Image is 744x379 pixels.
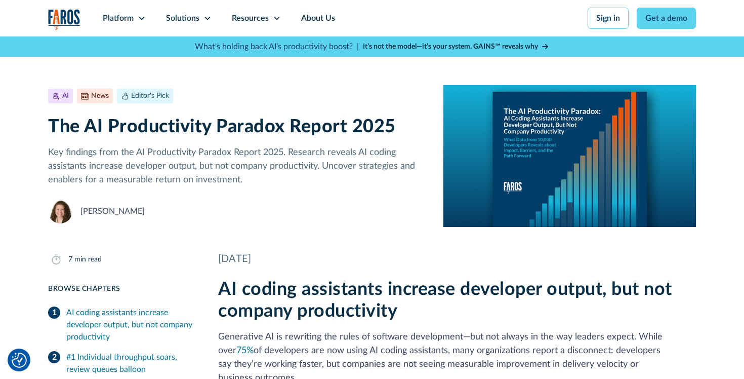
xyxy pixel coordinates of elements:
[588,8,629,29] a: Sign in
[48,199,72,223] img: Neely Dunlap
[48,9,80,30] img: Logo of the analytics and reporting company Faros.
[80,205,145,217] div: [PERSON_NAME]
[62,91,69,101] div: AI
[91,91,109,101] div: News
[66,307,194,343] div: AI coding assistants increase developer output, but not company productivity
[103,12,134,24] div: Platform
[48,284,194,294] div: Browse Chapters
[218,251,696,267] div: [DATE]
[48,302,194,347] a: AI coding assistants increase developer output, but not company productivity
[637,8,696,29] a: Get a demo
[48,146,427,187] p: Key findings from the AI Productivity Paradox Report 2025. Research reveals AI coding assistants ...
[12,353,27,368] img: Revisit consent button
[48,9,80,30] a: home
[218,279,696,322] h2: AI coding assistants increase developer output, but not company productivity
[68,254,72,265] div: 7
[166,12,199,24] div: Solutions
[195,41,359,53] p: What's holding back AI's productivity boost? |
[363,42,549,52] a: It’s not the model—it’s your system. GAINS™ reveals why
[131,91,169,101] div: Editor's Pick
[363,43,538,50] strong: It’s not the model—it’s your system. GAINS™ reveals why
[48,116,427,138] h1: The AI Productivity Paradox Report 2025
[74,254,102,265] div: min read
[232,12,269,24] div: Resources
[443,85,696,227] img: A report cover on a blue background. The cover reads:The AI Productivity Paradox: AI Coding Assis...
[12,353,27,368] button: Cookie Settings
[236,346,254,355] a: 75%
[66,351,194,375] div: #1 Individual throughput soars, review queues balloon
